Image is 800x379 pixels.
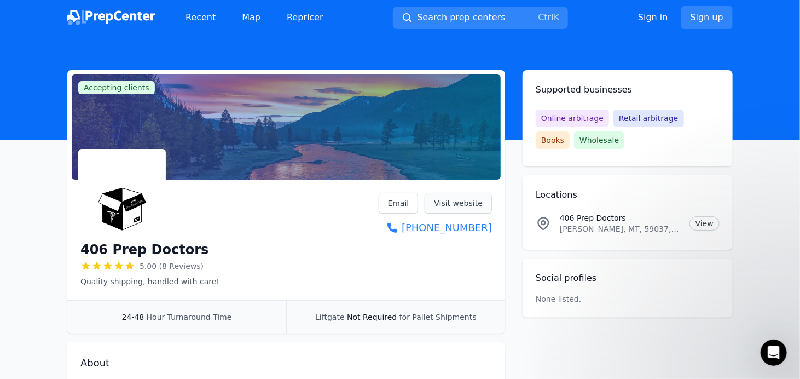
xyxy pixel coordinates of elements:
[536,188,720,202] h2: Locations
[536,272,720,285] h2: Social profiles
[140,261,204,272] span: 5.00 (8 Reviews)
[80,151,164,234] img: 406 Prep Doctors
[278,7,332,28] a: Repricer
[613,110,683,127] span: Retail arbitrage
[681,6,733,29] a: Sign up
[379,220,492,236] a: [PHONE_NUMBER]
[638,11,668,24] a: Sign in
[560,223,681,234] p: [PERSON_NAME], MT, 59037, [GEOGRAPHIC_DATA]
[78,81,155,94] span: Accepting clients
[80,276,219,287] p: Quality shipping, handled with care!
[689,216,720,231] a: View
[379,193,419,214] a: Email
[393,7,568,29] button: Search prep centersCtrlK
[233,7,269,28] a: Map
[560,213,681,223] p: 406 Prep Doctors
[315,313,344,321] span: Liftgate
[538,12,553,22] kbd: Ctrl
[536,110,609,127] span: Online arbitrage
[399,313,477,321] span: for Pallet Shipments
[574,131,624,149] span: Wholesale
[80,355,492,371] h2: About
[177,7,224,28] a: Recent
[347,313,397,321] span: Not Required
[425,193,492,214] a: Visit website
[536,83,720,96] h2: Supported businesses
[147,313,232,321] span: Hour Turnaround Time
[536,131,570,149] span: Books
[122,313,144,321] span: 24-48
[80,241,208,259] h1: 406 Prep Doctors
[67,10,155,25] img: PrepCenter
[536,294,582,305] p: None listed.
[761,340,787,366] iframe: Intercom live chat
[417,11,505,24] span: Search prep centers
[554,12,560,22] kbd: K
